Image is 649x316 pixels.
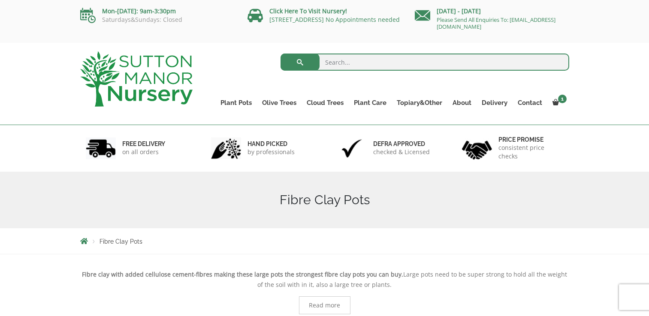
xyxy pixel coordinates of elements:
[349,97,392,109] a: Plant Care
[80,6,235,16] p: Mon-[DATE]: 9am-3:30pm
[373,148,430,156] p: checked & Licensed
[477,97,513,109] a: Delivery
[498,136,564,143] h6: Price promise
[248,140,295,148] h6: hand picked
[392,97,447,109] a: Topiary&Other
[462,135,492,161] img: 4.jpg
[373,140,430,148] h6: Defra approved
[269,15,400,24] a: [STREET_ADDRESS] No Appointments needed
[80,238,569,244] nav: Breadcrumbs
[337,137,367,159] img: 3.jpg
[80,51,193,107] img: logo
[211,137,241,159] img: 2.jpg
[281,54,569,71] input: Search...
[80,269,569,290] p: Large pots need to be super strong to hold all the weight of the soil with in it, also a large tr...
[80,192,569,208] h1: Fibre Clay Pots
[86,137,116,159] img: 1.jpg
[558,95,567,103] span: 1
[257,97,302,109] a: Olive Trees
[80,16,235,23] p: Saturdays&Sundays: Closed
[215,97,257,109] a: Plant Pots
[447,97,477,109] a: About
[82,270,403,278] strong: Fibre clay with added cellulose cement-fibres making these large pots the strongest fibre clay po...
[302,97,349,109] a: Cloud Trees
[437,16,555,30] a: Please Send All Enquiries To: [EMAIL_ADDRESS][DOMAIN_NAME]
[309,302,340,308] span: Read more
[122,140,165,148] h6: FREE DELIVERY
[513,97,547,109] a: Contact
[248,148,295,156] p: by professionals
[415,6,569,16] p: [DATE] - [DATE]
[498,143,564,161] p: consistent price checks
[269,7,347,15] a: Click Here To Visit Nursery!
[122,148,165,156] p: on all orders
[547,97,569,109] a: 1
[100,238,142,245] span: Fibre Clay Pots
